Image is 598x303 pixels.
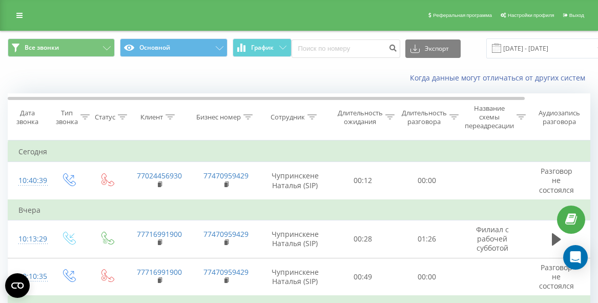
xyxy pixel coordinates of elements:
a: 77470959429 [203,267,249,277]
span: Настройки профиля [508,12,554,18]
div: Длительность ожидания [338,109,383,126]
div: 10:13:29 [18,229,39,249]
div: Аудиозапись разговора [534,109,584,126]
div: Название схемы переадресации [465,104,514,130]
a: Когда данные могут отличаться от других систем [410,73,590,83]
div: Статус [95,113,115,122]
a: 77470959429 [203,229,249,239]
a: 77024456930 [137,171,182,180]
div: Сотрудник [271,113,305,122]
td: 00:00 [395,162,459,200]
span: График [251,44,274,51]
div: Длительность разговора [402,109,447,126]
div: Дата звонка [8,109,46,126]
td: Чупринскене Наталья (SIP) [259,220,331,258]
button: Экспорт [405,39,461,58]
button: Open CMP widget [5,273,30,298]
span: Все звонки [25,44,59,52]
a: 77716991900 [137,229,182,239]
td: 00:49 [331,258,395,296]
span: Разговор не состоялся [539,166,574,194]
span: Выход [569,12,584,18]
td: 00:28 [331,220,395,258]
button: График [233,38,292,57]
td: 00:12 [331,162,395,200]
a: 77470959429 [203,171,249,180]
button: Основной [120,38,227,57]
div: 10:40:39 [18,171,39,191]
span: Реферальная программа [433,12,492,18]
input: Поиск по номеру [292,39,400,58]
div: Бизнес номер [196,113,241,122]
td: Чупринскене Наталья (SIP) [259,258,331,296]
div: Open Intercom Messenger [563,245,588,270]
div: Тип звонка [56,109,78,126]
td: 01:26 [395,220,459,258]
td: 00:00 [395,258,459,296]
a: 77716991900 [137,267,182,277]
td: Чупринскене Наталья (SIP) [259,162,331,200]
td: Филиал с рабочей субботой [459,220,526,258]
button: Все звонки [8,38,115,57]
span: Разговор не состоялся [539,262,574,291]
div: 10:10:35 [18,267,39,287]
div: Клиент [140,113,163,122]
